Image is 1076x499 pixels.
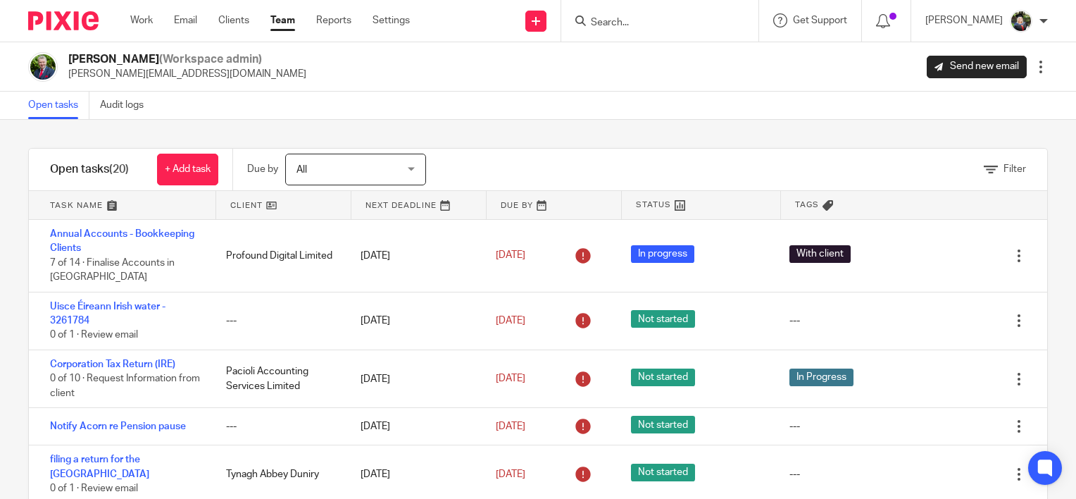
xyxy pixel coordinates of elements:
[50,258,175,283] span: 7 of 14 · Finalise Accounts in [GEOGRAPHIC_DATA]
[927,56,1027,78] a: Send new email
[50,483,138,493] span: 0 of 1 · Review email
[793,16,847,25] span: Get Support
[789,467,800,481] div: ---
[130,13,153,27] a: Work
[100,92,154,119] a: Audit logs
[212,412,347,441] div: ---
[50,229,194,253] a: Annual Accounts - Bookkeeping Clients
[346,307,482,335] div: [DATE]
[789,419,800,433] div: ---
[789,245,851,263] span: With client
[496,251,525,261] span: [DATE]
[50,302,165,326] a: Uisce Éireann Irish water - 3261784
[270,13,295,27] a: Team
[631,245,694,263] span: In progress
[316,13,351,27] a: Reports
[631,310,695,328] span: Not started
[789,314,800,328] div: ---
[346,365,482,393] div: [DATE]
[28,52,58,82] img: download.png
[50,359,175,369] a: Corporation Tax Return (IRE)
[68,52,306,67] h2: [PERSON_NAME]
[496,421,525,431] span: [DATE]
[496,316,525,326] span: [DATE]
[50,421,186,431] a: Notify Acorn re Pension pause
[496,469,525,479] span: [DATE]
[50,162,129,177] h1: Open tasks
[1003,164,1026,174] span: Filter
[636,199,671,211] span: Status
[212,242,347,270] div: Profound Digital Limited
[346,460,482,488] div: [DATE]
[212,307,347,335] div: ---
[631,464,695,481] span: Not started
[795,199,819,211] span: Tags
[159,54,262,65] span: (Workspace admin)
[589,17,716,30] input: Search
[28,92,89,119] a: Open tasks
[1010,10,1032,32] img: Jade.jpeg
[174,13,197,27] a: Email
[68,67,306,81] p: [PERSON_NAME][EMAIL_ADDRESS][DOMAIN_NAME]
[631,369,695,386] span: Not started
[28,11,99,30] img: Pixie
[346,242,482,270] div: [DATE]
[212,460,347,488] div: Tynagh Abbey Duniry
[247,162,278,176] p: Due by
[631,416,695,433] span: Not started
[789,369,853,386] span: In Progress
[50,331,138,340] span: 0 of 1 · Review email
[496,374,525,384] span: [DATE]
[296,165,307,175] span: All
[346,412,482,441] div: [DATE]
[157,154,218,185] a: + Add task
[109,164,129,175] span: (20)
[373,13,410,27] a: Settings
[925,13,1003,27] p: [PERSON_NAME]
[212,357,347,400] div: Pacioli Accounting Services Limited
[218,13,249,27] a: Clients
[50,455,149,479] a: filing a return for the [GEOGRAPHIC_DATA]
[50,374,200,399] span: 0 of 10 · Request Information from client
